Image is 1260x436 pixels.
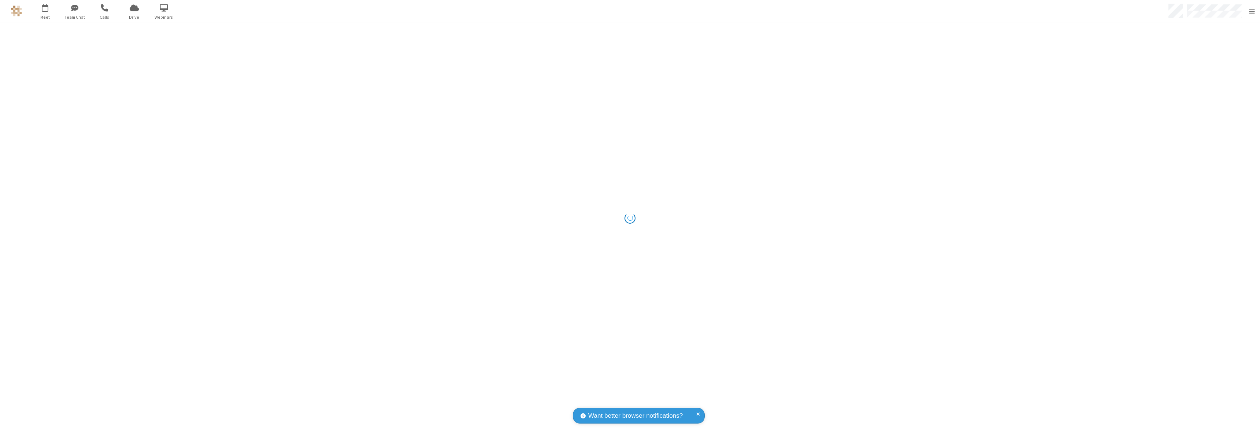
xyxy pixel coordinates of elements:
[91,14,118,21] span: Calls
[11,5,22,16] img: QA Selenium DO NOT DELETE OR CHANGE
[121,14,148,21] span: Drive
[61,14,89,21] span: Team Chat
[150,14,178,21] span: Webinars
[31,14,59,21] span: Meet
[588,411,683,421] span: Want better browser notifications?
